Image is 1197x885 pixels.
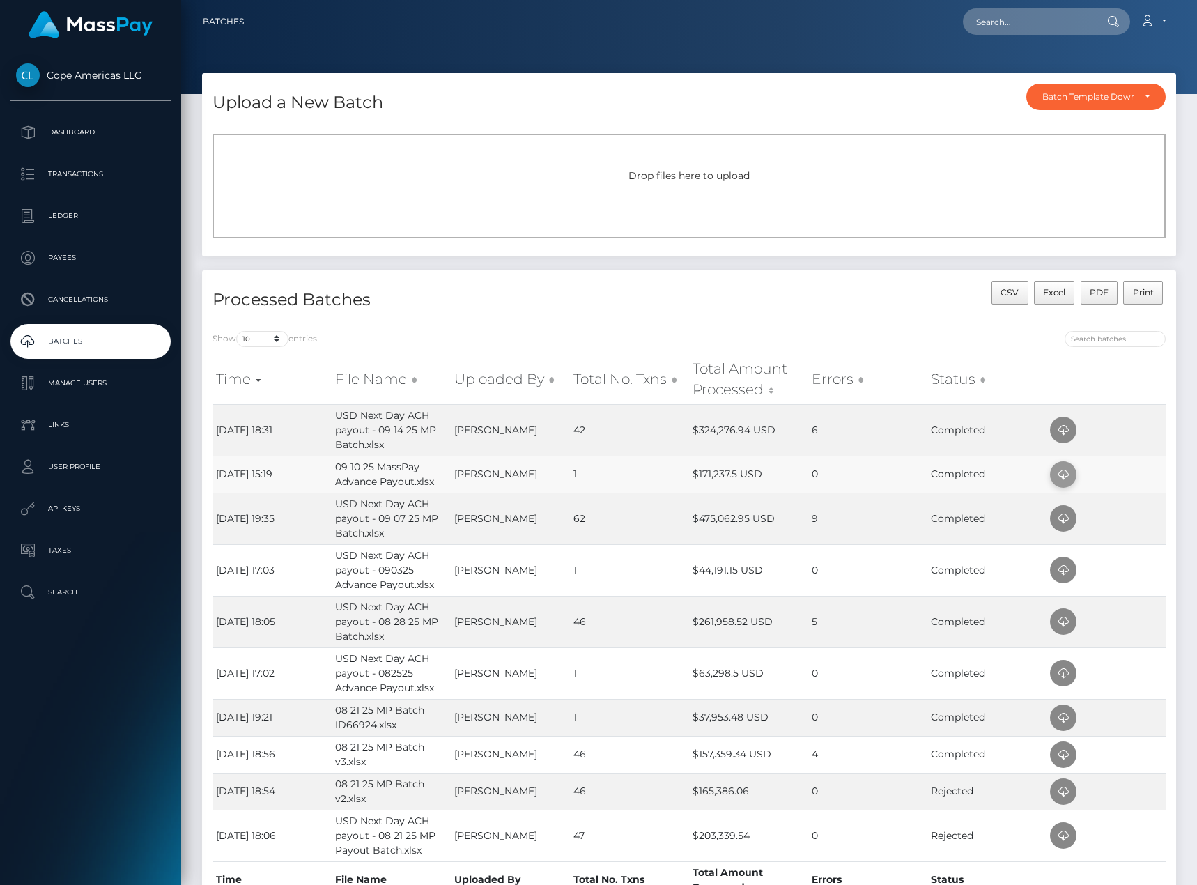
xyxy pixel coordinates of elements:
[927,596,1047,647] td: Completed
[16,415,165,436] p: Links
[213,699,332,736] td: [DATE] 19:21
[689,404,808,456] td: $324,276.94 USD
[332,544,451,596] td: USD Next Day ACH payout - 090325 Advance Payout.xlsx
[451,773,570,810] td: [PERSON_NAME]
[689,736,808,773] td: $157,359.34 USD
[570,493,689,544] td: 62
[689,456,808,493] td: $171,237.5 USD
[236,331,288,347] select: Showentries
[808,404,927,456] td: 6
[963,8,1094,35] input: Search...
[16,582,165,603] p: Search
[332,773,451,810] td: 08 21 25 MP Batch v2.xlsx
[451,596,570,647] td: [PERSON_NAME]
[570,596,689,647] td: 46
[689,810,808,861] td: $203,339.54
[16,456,165,477] p: User Profile
[927,736,1047,773] td: Completed
[16,247,165,268] p: Payees
[10,199,171,233] a: Ledger
[808,544,927,596] td: 0
[808,355,927,404] th: Errors: activate to sort column ascending
[16,540,165,561] p: Taxes
[332,404,451,456] td: USD Next Day ACH payout - 09 14 25 MP Batch.xlsx
[808,456,927,493] td: 0
[1081,281,1118,305] button: PDF
[927,544,1047,596] td: Completed
[10,449,171,484] a: User Profile
[570,699,689,736] td: 1
[10,575,171,610] a: Search
[16,289,165,310] p: Cancellations
[451,647,570,699] td: [PERSON_NAME]
[689,647,808,699] td: $63,298.5 USD
[10,282,171,317] a: Cancellations
[689,699,808,736] td: $37,953.48 USD
[332,699,451,736] td: 08 21 25 MP Batch ID66924.xlsx
[451,699,570,736] td: [PERSON_NAME]
[808,773,927,810] td: 0
[213,331,317,347] label: Show entries
[213,456,332,493] td: [DATE] 15:19
[1123,281,1163,305] button: Print
[808,810,927,861] td: 0
[628,169,750,182] span: Drop files here to upload
[927,810,1047,861] td: Rejected
[570,355,689,404] th: Total No. Txns: activate to sort column ascending
[570,773,689,810] td: 46
[10,324,171,359] a: Batches
[213,773,332,810] td: [DATE] 18:54
[808,493,927,544] td: 9
[927,355,1047,404] th: Status: activate to sort column ascending
[213,493,332,544] td: [DATE] 19:35
[1090,287,1109,298] span: PDF
[213,288,679,312] h4: Processed Batches
[689,544,808,596] td: $44,191.15 USD
[451,810,570,861] td: [PERSON_NAME]
[213,736,332,773] td: [DATE] 18:56
[1133,287,1154,298] span: Print
[927,493,1047,544] td: Completed
[451,404,570,456] td: [PERSON_NAME]
[570,456,689,493] td: 1
[332,456,451,493] td: 09 10 25 MassPay Advance Payout.xlsx
[808,736,927,773] td: 4
[332,355,451,404] th: File Name: activate to sort column ascending
[203,7,244,36] a: Batches
[1065,331,1166,347] input: Search batches
[991,281,1028,305] button: CSV
[332,596,451,647] td: USD Next Day ACH payout - 08 28 25 MP Batch.xlsx
[1026,84,1166,110] button: Batch Template Download
[213,91,383,115] h4: Upload a New Batch
[213,596,332,647] td: [DATE] 18:05
[689,355,808,404] th: Total Amount Processed: activate to sort column ascending
[10,240,171,275] a: Payees
[332,493,451,544] td: USD Next Day ACH payout - 09 07 25 MP Batch.xlsx
[689,596,808,647] td: $261,958.52 USD
[16,164,165,185] p: Transactions
[1001,287,1019,298] span: CSV
[213,544,332,596] td: [DATE] 17:03
[213,404,332,456] td: [DATE] 18:31
[16,122,165,143] p: Dashboard
[16,63,40,87] img: Cope Americas LLC
[29,11,153,38] img: MassPay Logo
[808,699,927,736] td: 0
[10,115,171,150] a: Dashboard
[927,404,1047,456] td: Completed
[689,773,808,810] td: $165,386.06
[570,736,689,773] td: 46
[1034,281,1075,305] button: Excel
[451,355,570,404] th: Uploaded By: activate to sort column ascending
[808,596,927,647] td: 5
[10,408,171,442] a: Links
[1042,91,1134,102] div: Batch Template Download
[570,810,689,861] td: 47
[16,206,165,226] p: Ledger
[570,404,689,456] td: 42
[16,373,165,394] p: Manage Users
[927,699,1047,736] td: Completed
[10,157,171,192] a: Transactions
[927,647,1047,699] td: Completed
[451,493,570,544] td: [PERSON_NAME]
